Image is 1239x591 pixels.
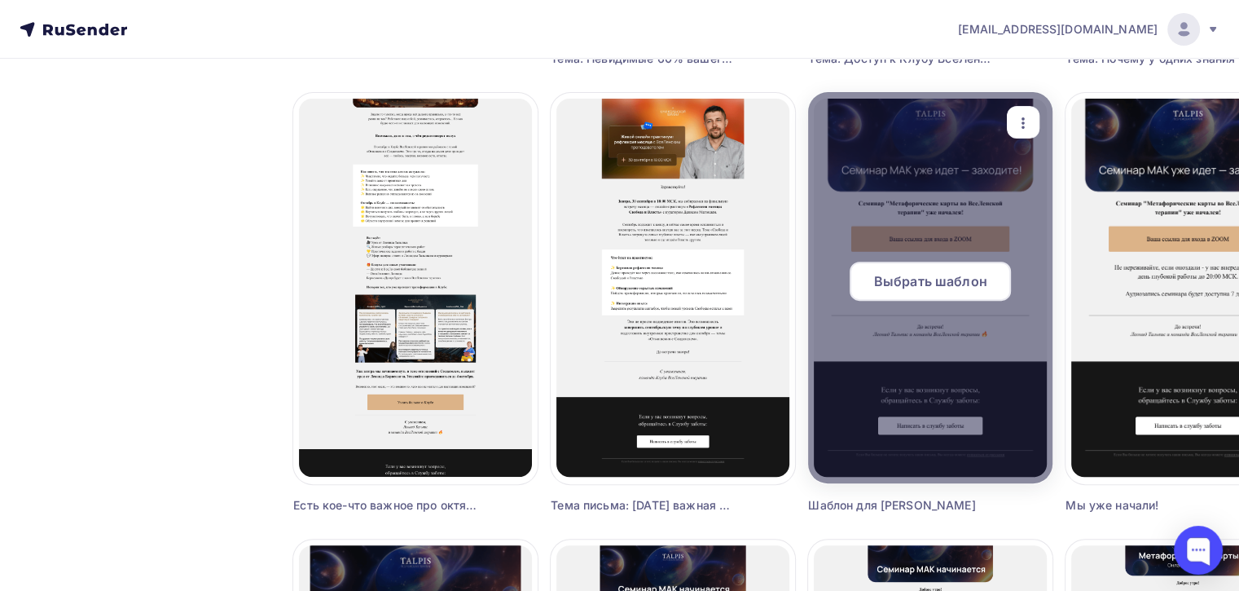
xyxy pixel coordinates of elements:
[551,51,734,67] div: Тема: Невидимые 60% вашего бизнеса
[874,271,987,291] span: Выбрать шаблон
[551,497,734,514] div: Тема письма: [DATE] важная встреча для завершения сентября
[958,21,1158,37] span: [EMAIL_ADDRESS][DOMAIN_NAME]
[808,497,991,514] div: Шаблон для [PERSON_NAME]
[958,13,1219,46] a: [EMAIL_ADDRESS][DOMAIN_NAME]
[293,497,477,514] div: Есть кое-что важное про октябрь, чем хочется поделиться
[808,51,991,67] div: Тема: Доступ к Клубу ВсеЛенской терапии в подарок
